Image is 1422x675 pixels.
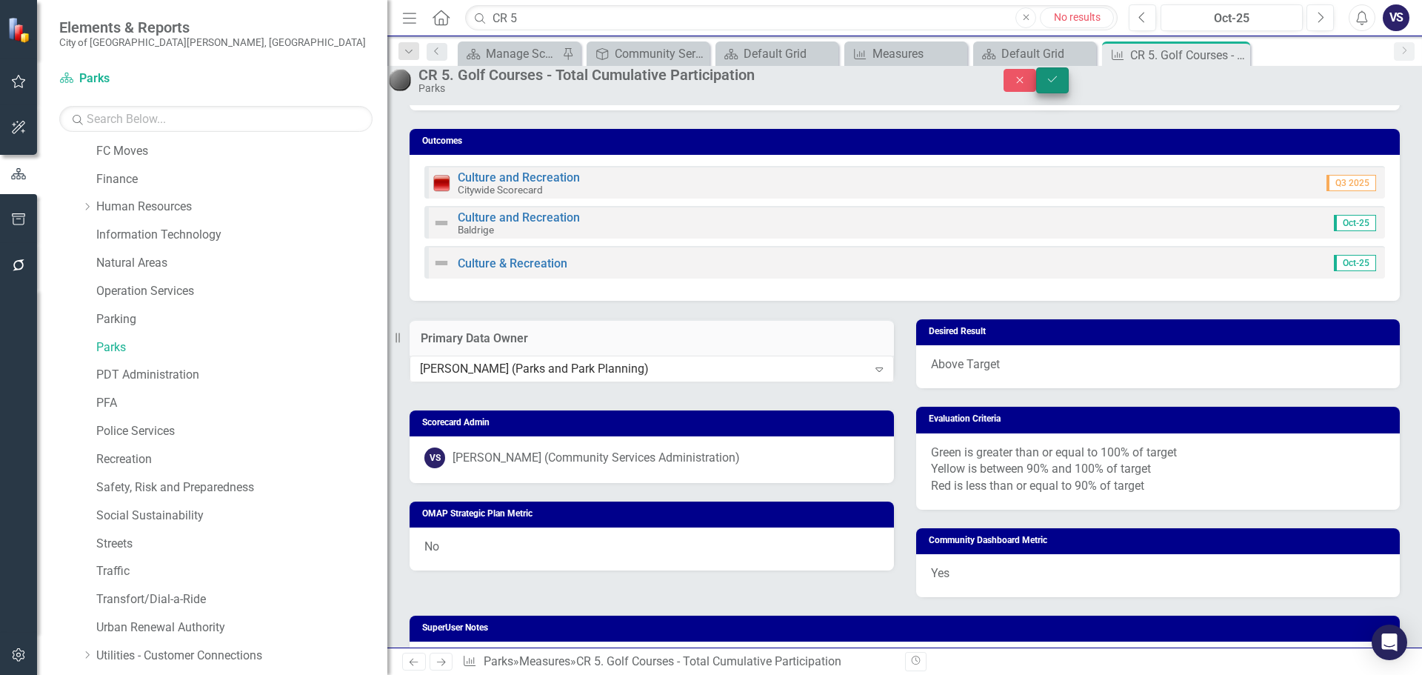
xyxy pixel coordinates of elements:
span: Above Target [931,357,1000,371]
div: Parks [418,83,974,94]
a: Measures [848,44,964,63]
span: No [424,539,439,553]
a: Parking [96,311,387,328]
input: Search ClearPoint... [465,5,1118,31]
a: Default Grid [719,44,835,63]
img: ClearPoint Strategy [7,16,33,43]
div: CR 5. Golf Courses - Total Cumulative Participation [418,67,974,83]
a: Safety, Risk and Preparedness [96,479,387,496]
h3: Outcomes [422,136,1392,146]
a: Parks [96,339,387,356]
img: No Information [387,67,411,91]
div: Manage Scorecards [486,44,558,63]
a: Traffic [96,563,387,580]
img: Not Defined [433,254,450,272]
a: Recreation [96,451,387,468]
a: Transfort/Dial-a-Ride [96,591,387,608]
a: No results [1040,7,1114,28]
a: Finance [96,171,387,188]
div: » » [462,654,893,671]
div: CR 5. Golf Courses - Total Cumulative Participation [1130,46,1246,64]
h3: SuperUser Notes [422,623,1392,633]
span: Q3 2025 [1326,175,1376,191]
span: Elements & Reports [59,19,366,36]
span: Oct-25 [1334,255,1376,271]
a: Parks [59,70,244,87]
a: Social Sustainability [96,508,387,525]
h3: Primary Data Owner [421,332,883,345]
span: Yes [931,566,949,580]
p: Green is greater than or equal to 100% of target Yellow is between 90% and 100% of target Red is ... [931,445,1386,496]
img: Below Plan [433,174,450,192]
h3: Scorecard Admin [422,418,887,428]
img: Not Defined [433,214,450,232]
span: Oct-25 [1334,215,1376,231]
div: Measures [872,44,964,63]
div: CR 5. Golf Courses - Total Cumulative Participation [576,654,841,668]
small: Baldrige [458,224,494,236]
div: [PERSON_NAME] (Community Services Administration) [453,450,740,467]
div: Community Services OMAP Report [615,44,706,63]
a: Streets [96,536,387,553]
input: Search Below... [59,106,373,132]
div: No results [1041,10,1113,25]
a: Default Grid [977,44,1092,63]
a: Urban Renewal Authority [96,619,387,636]
h3: Desired Result [929,327,1393,336]
a: Culture & Recreation [458,256,567,270]
a: Police Services [96,423,387,440]
a: Human Resources [96,199,387,216]
div: Default Grid [744,44,835,63]
a: Manage Scorecards [461,44,558,63]
div: VS [424,448,445,468]
h3: OMAP Strategic Plan Metric [422,509,887,519]
a: FC Moves [96,143,387,160]
h3: Community Dashboard Metric [929,536,1393,545]
h3: Evaluation Criteria [929,414,1393,424]
a: Operation Services [96,283,387,300]
div: [PERSON_NAME] (Parks and Park Planning) [420,360,867,377]
a: PFA [96,395,387,412]
div: Open Intercom Messenger [1372,625,1407,660]
div: Oct-25 [1166,10,1298,27]
small: Citywide Scorecard [458,184,543,196]
a: Measures [519,654,570,668]
div: Default Grid [1001,44,1092,63]
a: Parks [484,654,513,668]
a: Culture and Recreation [458,210,580,225]
a: Natural Areas [96,255,387,272]
a: Information Technology [96,227,387,244]
small: City of [GEOGRAPHIC_DATA][PERSON_NAME], [GEOGRAPHIC_DATA] [59,36,366,48]
a: PDT Administration [96,367,387,384]
a: Utilities - Customer Connections [96,648,387,665]
button: VS [1383,4,1409,31]
a: Community Services OMAP Report [590,44,706,63]
button: Oct-25 [1161,4,1303,31]
a: Culture and Recreation [458,170,580,184]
